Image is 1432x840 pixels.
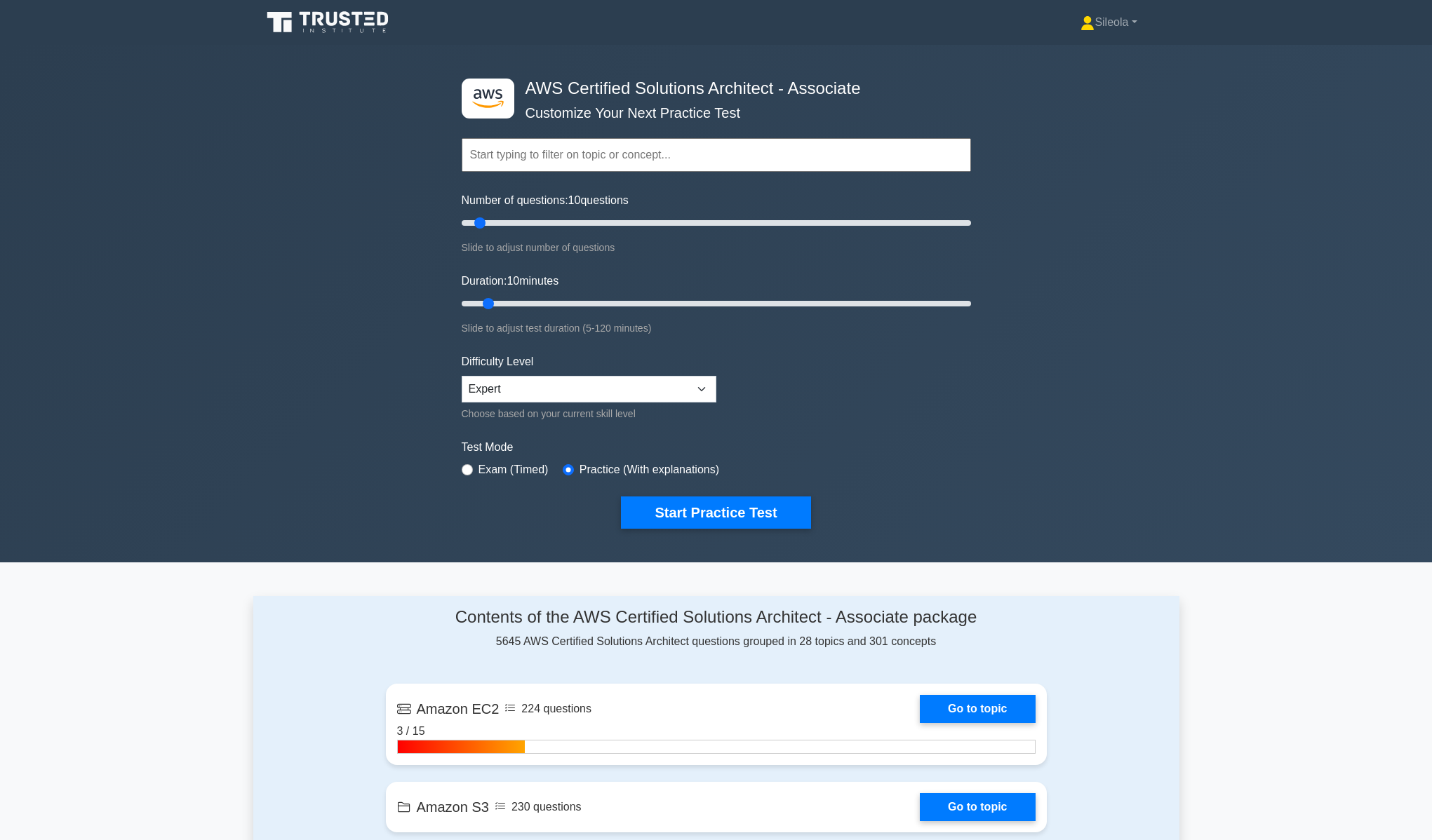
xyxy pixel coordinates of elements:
a: Sileola [1047,8,1170,36]
h4: Contents of the AWS Certified Solutions Architect - Associate package [386,607,1047,628]
span: 10 [568,194,581,206]
label: Difficulty Level [462,353,534,370]
a: Go to topic [920,793,1035,821]
button: Start Practice Test [621,496,810,529]
div: 5645 AWS Certified Solutions Architect questions grouped in 28 topics and 301 concepts [386,607,1047,650]
input: Start typing to filter on topic or concept... [462,138,971,172]
h4: AWS Certified Solutions Architect - Associate [520,79,902,99]
label: Number of questions: questions [462,192,629,209]
div: Slide to adjust number of questions [462,239,971,256]
div: Slide to adjust test duration (5-120 minutes) [462,320,971,337]
a: Go to topic [920,695,1035,723]
label: Duration: minutes [462,273,559,290]
label: Test Mode [462,439,971,456]
div: Choose based on your current skill level [462,405,716,422]
label: Exam (Timed) [479,461,549,478]
span: 10 [507,275,519,287]
label: Practice (With explanations) [580,461,719,478]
